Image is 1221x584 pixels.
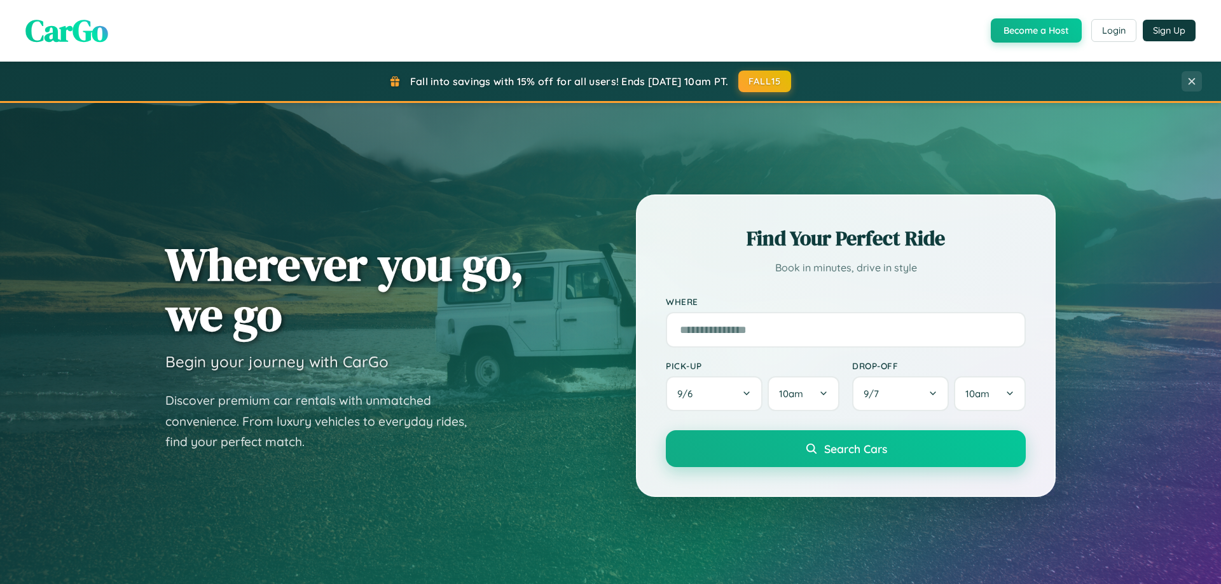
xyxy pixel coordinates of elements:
[1091,19,1136,42] button: Login
[666,430,1026,467] button: Search Cars
[852,376,949,411] button: 9/7
[666,376,762,411] button: 9/6
[991,18,1082,43] button: Become a Host
[666,360,839,371] label: Pick-up
[779,388,803,400] span: 10am
[666,224,1026,252] h2: Find Your Perfect Ride
[666,259,1026,277] p: Book in minutes, drive in style
[410,75,729,88] span: Fall into savings with 15% off for all users! Ends [DATE] 10am PT.
[1143,20,1196,41] button: Sign Up
[768,376,839,411] button: 10am
[852,360,1026,371] label: Drop-off
[666,296,1026,307] label: Where
[677,388,699,400] span: 9 / 6
[165,239,524,339] h1: Wherever you go, we go
[738,71,792,92] button: FALL15
[824,442,887,456] span: Search Cars
[25,10,108,51] span: CarGo
[965,388,990,400] span: 10am
[864,388,885,400] span: 9 / 7
[954,376,1026,411] button: 10am
[165,352,389,371] h3: Begin your journey with CarGo
[165,390,483,452] p: Discover premium car rentals with unmatched convenience. From luxury vehicles to everyday rides, ...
